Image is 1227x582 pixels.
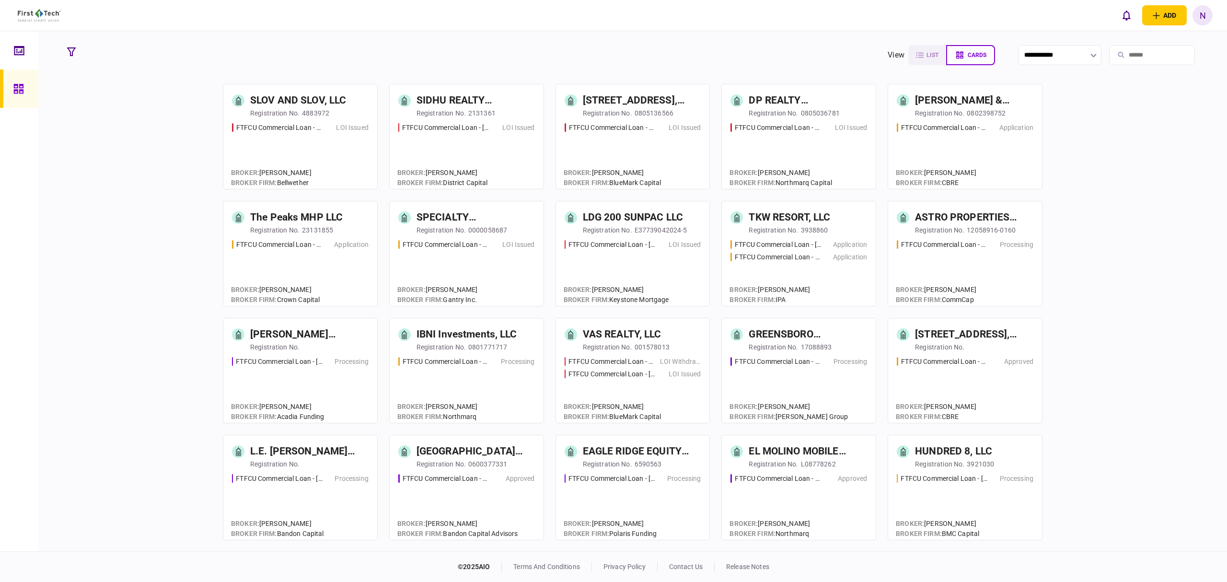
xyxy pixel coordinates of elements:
[729,519,810,529] div: [PERSON_NAME]
[223,318,378,423] a: [PERSON_NAME] Regency Partners LLCregistration no.FTFCU Commercial Loan - 6 Dunbar Rd Monticello ...
[468,459,507,469] div: 0600377331
[967,108,1006,118] div: 0802398752
[1000,240,1033,250] div: Processing
[564,529,657,539] div: Polaris Funding
[417,108,466,118] div: registration no.
[231,530,277,537] span: broker firm :
[669,563,703,570] a: contact us
[729,178,832,188] div: Northmarq Capital
[302,225,333,235] div: 23131855
[729,296,776,303] span: broker firm :
[231,403,259,410] span: Broker :
[231,296,277,303] span: broker firm :
[468,225,507,235] div: 0000058687
[397,413,443,420] span: broker firm :
[888,84,1042,189] a: [PERSON_NAME] & [PERSON_NAME] PROPERTY HOLDINGS, LLCregistration no.0802398752FTFCU Commercial Lo...
[389,84,544,189] a: SIDHU REALTY CAPITAL, LLCregistration no.2131361FTFCU Commercial Loan - 1569 Main Street MarionLO...
[389,318,544,423] a: IBNI Investments, LLCregistration no.0801771717FTFCU Commercial Loan - 6 Uvalde Road Houston TX P...
[568,474,655,484] div: FTFCU Commercial Loan - 26095 Kestrel Dr Evan Mills NY
[735,123,822,133] div: FTFCU Commercial Loan - 566 W Farm to Market 1960
[231,285,320,295] div: [PERSON_NAME]
[896,179,942,186] span: broker firm :
[231,179,277,186] span: broker firm :
[888,201,1042,306] a: ASTRO PROPERTIES LLCregistration no.12058916-0160FTFCU Commercial Loan - 1650 S Carbon Ave Price ...
[888,49,904,61] div: view
[564,412,661,422] div: BlueMark Capital
[901,474,987,484] div: FTFCU Commercial Loan - 3969 Morse Crossing Columbus
[417,93,524,108] div: SIDHU REALTY CAPITAL, LLC
[635,225,687,235] div: E37739042024-5
[556,84,710,189] a: [STREET_ADDRESS], LLCregistration no.0805136566FTFCU Commercial Loan - 503 E 6th Street Del RioLO...
[583,108,632,118] div: registration no.
[660,357,701,367] div: LOI Withdrawn/Declined
[721,84,876,189] a: DP REALTY INVESTMENT, LLCregistration no.0805036781FTFCU Commercial Loan - 566 W Farm to Market 1...
[749,327,856,342] div: GREENSBORO ESTATES LLC
[564,403,592,410] span: Broker :
[501,357,534,367] div: Processing
[556,318,710,423] a: VAS REALTY, LLCregistration no.001578013FTFCU Commercial Loan - 1882 New Scotland RoadLOI Withdra...
[729,179,776,186] span: broker firm :
[833,252,867,262] div: Application
[403,240,489,250] div: FTFCU Commercial Loan - 1151-B Hospital Way Pocatello
[402,123,489,133] div: FTFCU Commercial Loan - 1569 Main Street Marion
[564,530,610,537] span: broker firm :
[564,413,610,420] span: broker firm :
[915,342,964,352] div: registration no.
[223,435,378,540] a: L.E. [PERSON_NAME] Properties Inc.registration no.FTFCU Commercial Loan - 25590 Avenue StaffordPr...
[250,108,300,118] div: registration no.
[583,210,683,225] div: LDG 200 SUNPAC LLC
[506,474,535,484] div: Approved
[231,529,324,539] div: Bandon Capital
[417,225,466,235] div: registration no.
[231,178,312,188] div: Bellwether
[967,225,1016,235] div: 12058916-0160
[335,474,368,484] div: Processing
[583,444,690,459] div: EAGLE RIDGE EQUITY LLC
[735,357,821,367] div: FTFCU Commercial Loan - 1770 Allens Circle Greensboro GA
[726,563,769,570] a: release notes
[397,530,443,537] span: broker firm :
[896,295,976,305] div: CommCap
[721,318,876,423] a: GREENSBORO ESTATES LLCregistration no.17088893FTFCU Commercial Loan - 1770 Allens Circle Greensbo...
[231,169,259,176] span: Broker :
[231,286,259,293] span: Broker :
[729,286,758,293] span: Broker :
[223,84,378,189] a: SLOV AND SLOV, LLCregistration no.4883972FTFCU Commercial Loan - 1639 Alameda Ave Lakewood OHLOI ...
[397,285,478,295] div: [PERSON_NAME]
[564,520,592,527] span: Broker :
[896,168,976,178] div: [PERSON_NAME]
[908,45,946,65] button: list
[1000,474,1033,484] div: Processing
[801,108,840,118] div: 0805036781
[583,459,632,469] div: registration no.
[564,295,669,305] div: Keystone Mortgage
[999,123,1033,133] div: Application
[835,123,867,133] div: LOI Issued
[838,474,867,484] div: Approved
[896,169,924,176] span: Broker :
[801,342,832,352] div: 17088893
[397,529,518,539] div: Bandon Capital Advisors
[417,342,466,352] div: registration no.
[458,562,502,572] div: © 2025 AIO
[564,179,610,186] span: broker firm :
[896,178,976,188] div: CBRE
[336,123,368,133] div: LOI Issued
[801,459,836,469] div: L08778262
[968,52,986,58] span: cards
[896,519,979,529] div: [PERSON_NAME]
[896,520,924,527] span: Broker :
[926,52,938,58] span: list
[896,413,942,420] span: broker firm :
[564,169,592,176] span: Broker :
[888,435,1042,540] a: HUNDRED 8, LLCregistration no.3921030FTFCU Commercial Loan - 3969 Morse Crossing ColumbusProcessi...
[397,179,443,186] span: broker firm :
[564,286,592,293] span: Broker :
[231,168,312,178] div: [PERSON_NAME]
[231,295,320,305] div: Crown Capital
[669,123,701,133] div: LOI Issued
[888,318,1042,423] a: [STREET_ADDRESS], LLCregistration no.FTFCU Commercial Loan - 7600 Harpers Green Way Chesterfield ...
[417,444,524,459] div: [GEOGRAPHIC_DATA] PASSAIC, LLC
[946,45,995,65] button: cards
[603,563,646,570] a: privacy policy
